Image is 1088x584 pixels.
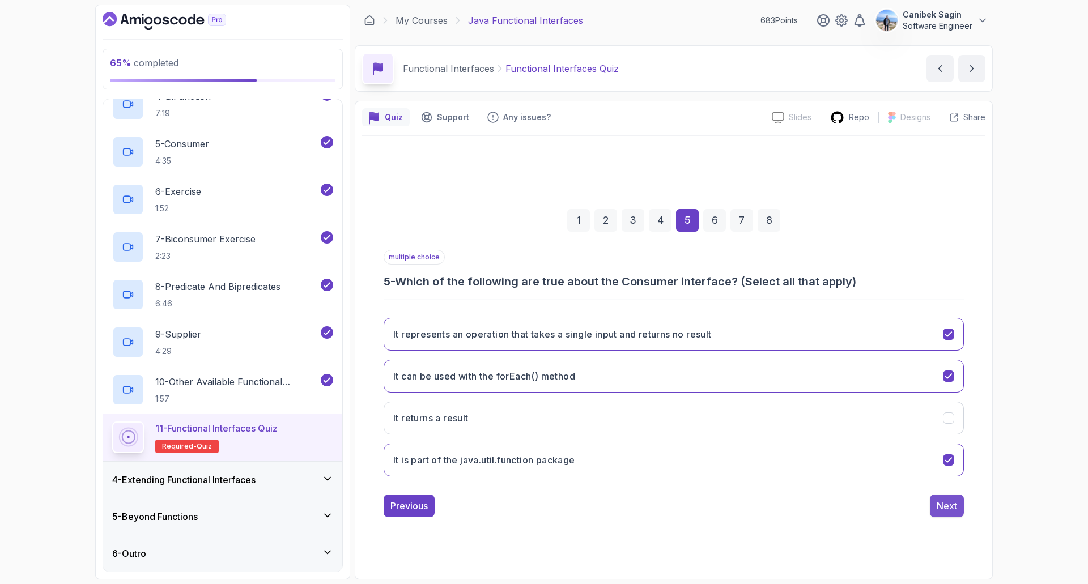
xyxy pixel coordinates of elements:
div: 3 [622,209,644,232]
p: Any issues? [503,112,551,123]
p: 1:57 [155,393,318,404]
div: 4 [649,209,671,232]
span: quiz [197,442,212,451]
p: Quiz [385,112,403,123]
p: 4:35 [155,155,209,167]
button: It returns a result [384,402,964,434]
button: Support button [414,108,476,126]
p: 6 - Exercise [155,185,201,198]
p: 9 - Supplier [155,327,201,341]
p: Canibek Sagin [903,9,972,20]
a: My Courses [396,14,448,27]
button: 5-Consumer4:35 [112,136,333,168]
span: Required- [162,442,197,451]
button: 10-Other Available Functional Interfaces1:57 [112,374,333,406]
img: user profile image [876,10,898,31]
p: 2:23 [155,250,256,262]
p: 7 - Biconsumer Exercise [155,232,256,246]
h3: 4 - Extending Functional Interfaces [112,473,256,487]
div: Next [937,499,957,513]
button: 6-Outro [103,535,342,572]
button: Previous [384,495,435,517]
h3: 6 - Outro [112,547,146,560]
p: 5 - Consumer [155,137,209,151]
h3: It returns a result [393,411,469,425]
p: 11 - Functional Interfaces Quiz [155,421,278,435]
p: 4:29 [155,346,201,357]
p: Support [437,112,469,123]
h3: It can be used with the forEach() method [393,369,575,383]
p: Functional Interfaces [403,62,494,75]
h3: 5 - Beyond Functions [112,510,198,523]
p: Share [963,112,985,123]
button: 9-Supplier4:29 [112,326,333,358]
button: Share [940,112,985,123]
button: user profile imageCanibek SaginSoftware Engineer [875,9,988,32]
p: 1:52 [155,203,201,214]
p: Software Engineer [903,20,972,32]
p: Functional Interfaces Quiz [505,62,619,75]
span: 65 % [110,57,131,69]
button: 6-Exercise1:52 [112,184,333,215]
div: 6 [703,209,726,232]
div: 8 [758,209,780,232]
span: completed [110,57,178,69]
p: Java Functional Interfaces [468,14,583,27]
button: 5-Beyond Functions [103,498,342,535]
h3: 5 - Which of the following are true about the Consumer interface? (Select all that apply) [384,274,964,289]
button: previous content [926,55,954,82]
p: Repo [849,112,869,123]
h3: It is part of the java.util.function package [393,453,575,467]
button: 4-Extending Functional Interfaces [103,462,342,498]
a: Dashboard [364,15,375,26]
p: 10 - Other Available Functional Interfaces [155,375,318,389]
p: 8 - Predicate And Bipredicates [155,280,280,293]
div: 1 [567,209,590,232]
div: 5 [676,209,699,232]
button: 8-Predicate And Bipredicates6:46 [112,279,333,310]
button: 7-Biconsumer Exercise2:23 [112,231,333,263]
div: Previous [390,499,428,513]
div: 2 [594,209,617,232]
div: 7 [730,209,753,232]
button: Feedback button [481,108,558,126]
a: Dashboard [103,12,252,30]
p: Slides [789,112,811,123]
button: It is part of the java.util.function package [384,444,964,476]
button: next content [958,55,985,82]
p: 683 Points [760,15,798,26]
p: Designs [900,112,930,123]
button: 4-BiFunction7:19 [112,88,333,120]
button: 11-Functional Interfaces QuizRequired-quiz [112,421,333,453]
p: multiple choice [384,250,445,265]
a: Repo [821,110,878,125]
p: 7:19 [155,108,211,119]
button: It represents an operation that takes a single input and returns no result [384,318,964,351]
h3: It represents an operation that takes a single input and returns no result [393,327,712,341]
button: It can be used with the forEach() method [384,360,964,393]
button: quiz button [362,108,410,126]
button: Next [930,495,964,517]
p: 6:46 [155,298,280,309]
